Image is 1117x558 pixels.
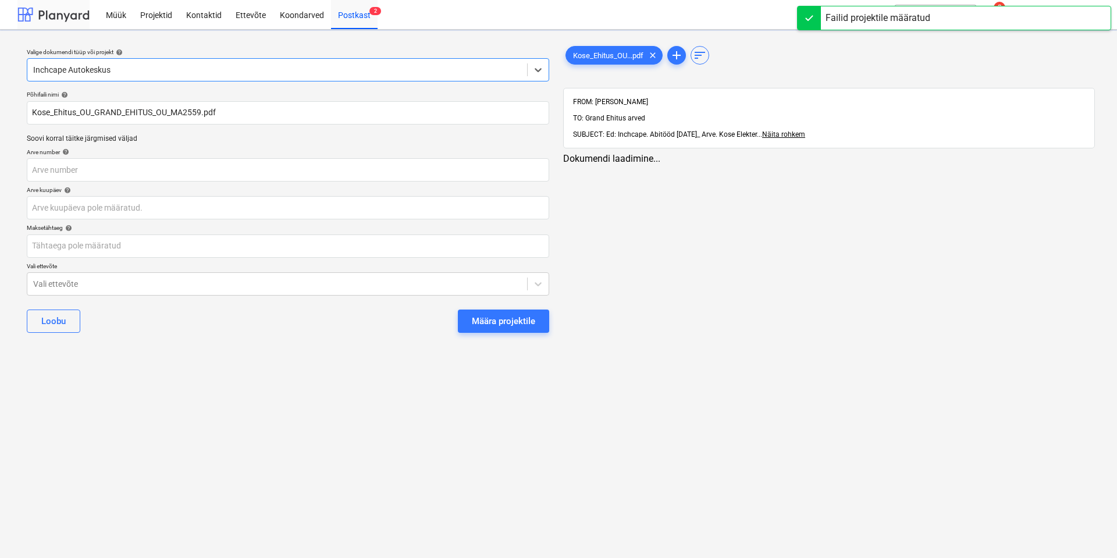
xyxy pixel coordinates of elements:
[27,148,549,156] div: Arve number
[41,314,66,329] div: Loobu
[573,98,648,106] span: FROM: [PERSON_NAME]
[566,51,650,60] span: Kose_Ehitus_OU...pdf
[62,187,71,194] span: help
[113,49,123,56] span: help
[693,48,707,62] span: sort
[63,225,72,232] span: help
[670,48,684,62] span: add
[27,48,549,56] div: Valige dokumendi tüüp või projekt
[573,114,645,122] span: TO: Grand Ehitus arved
[27,101,549,125] input: Põhifaili nimi
[27,224,549,232] div: Maksetähtaeg
[27,91,549,98] div: Põhifaili nimi
[472,314,535,329] div: Määra projektile
[27,196,549,219] input: Arve kuupäeva pole määratud.
[59,91,68,98] span: help
[757,130,805,138] span: ...
[826,11,930,25] div: Failid projektile määratud
[458,310,549,333] button: Määra projektile
[27,186,549,194] div: Arve kuupäev
[563,153,1095,164] div: Dokumendi laadimine...
[27,262,549,272] p: Vali ettevõte
[1059,502,1117,558] iframe: Chat Widget
[646,48,660,62] span: clear
[27,310,80,333] button: Loobu
[27,134,549,144] p: Soovi korral täitke järgmised väljad
[27,234,549,258] input: Tähtaega pole määratud
[573,130,757,138] span: SUBJECT: Ed: Inchcape. Abitööd [DATE]_ Arve. Kose Elekter
[565,46,663,65] div: Kose_Ehitus_OU...pdf
[369,7,381,15] span: 2
[762,130,805,138] span: Näita rohkem
[27,158,549,182] input: Arve number
[60,148,69,155] span: help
